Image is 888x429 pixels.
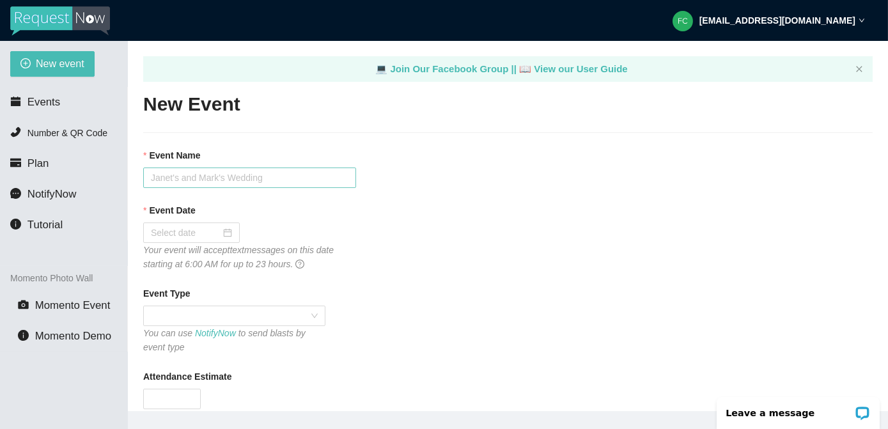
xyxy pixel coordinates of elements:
div: You can use to send blasts by event type [143,326,325,354]
input: Select date [151,226,221,240]
span: close [855,65,863,73]
span: credit-card [10,157,21,168]
span: phone [10,127,21,137]
a: NotifyNow [195,328,236,338]
b: Event Date [149,203,195,217]
b: Event Name [149,148,200,162]
h2: New Event [143,91,873,118]
button: close [855,65,863,74]
span: info-circle [18,330,29,341]
span: Momento Event [35,299,111,311]
span: laptop [375,63,387,74]
span: message [10,188,21,199]
span: info-circle [10,219,21,230]
span: Tutorial [27,219,63,231]
span: New event [36,56,84,72]
span: plus-circle [20,58,31,70]
strong: [EMAIL_ADDRESS][DOMAIN_NAME] [699,15,855,26]
a: laptop Join Our Facebook Group || [375,63,519,74]
span: down [859,17,865,24]
span: Momento Demo [35,330,111,342]
span: laptop [519,63,531,74]
input: Janet's and Mark's Wedding [143,168,356,188]
span: Plan [27,157,49,169]
span: Events [27,96,60,108]
span: question-circle [295,260,304,269]
span: camera [18,299,29,310]
img: b50a139428e6a0c9f7144e6627a46eaa [673,11,693,31]
iframe: LiveChat chat widget [708,389,888,429]
img: RequestNow [10,6,110,36]
b: Event Type [143,286,191,300]
span: Number & QR Code [27,128,107,138]
b: Attendance Estimate [143,370,231,384]
i: Your event will accept text messages on this date starting at 6:00 AM for up to 23 hours. [143,245,334,269]
button: plus-circleNew event [10,51,95,77]
span: calendar [10,96,21,107]
a: laptop View our User Guide [519,63,628,74]
span: NotifyNow [27,188,76,200]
